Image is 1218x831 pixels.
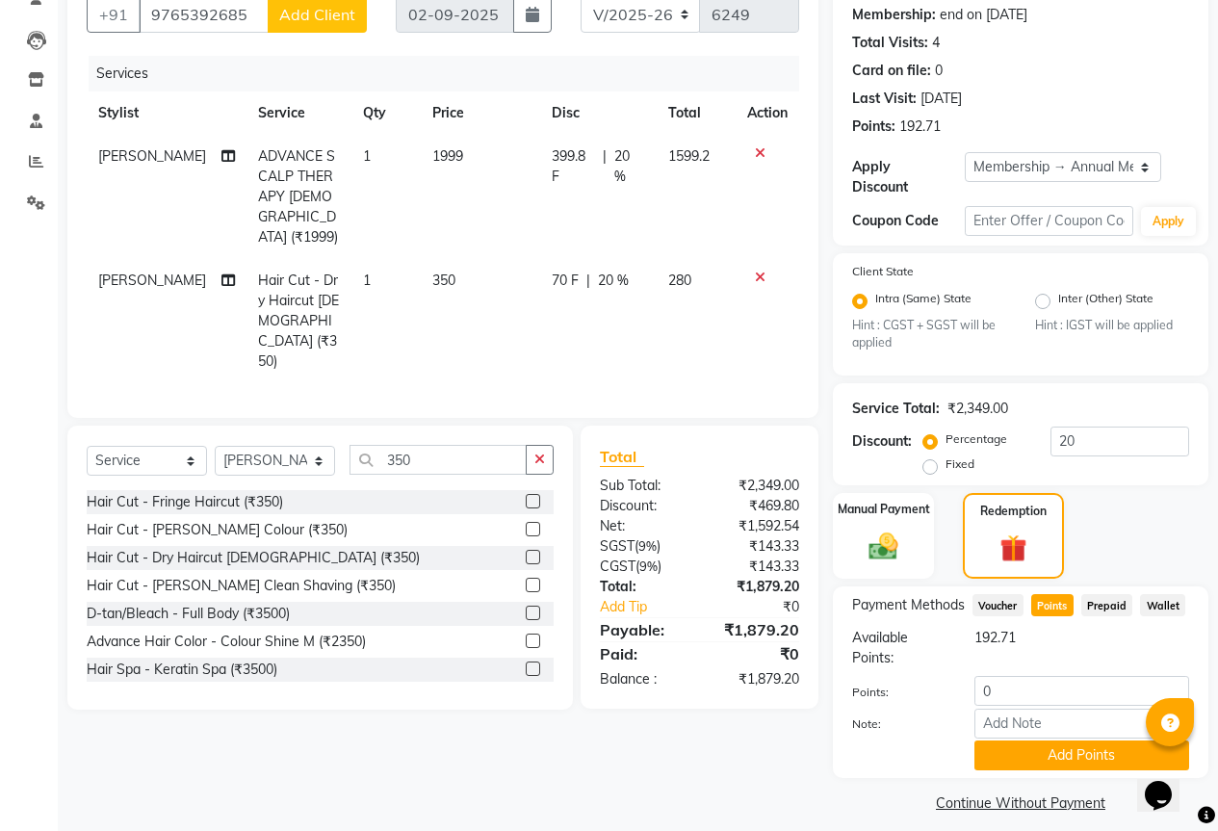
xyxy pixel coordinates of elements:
[363,272,371,289] span: 1
[586,271,590,291] span: |
[838,684,960,701] label: Points:
[279,5,355,24] span: Add Client
[421,91,540,135] th: Price
[585,536,700,557] div: ( )
[852,263,914,280] label: Client State
[363,147,371,165] span: 1
[600,537,635,555] span: SGST
[87,576,396,596] div: Hair Cut - [PERSON_NAME] Clean Shaving (₹350)
[432,272,455,289] span: 350
[940,5,1027,25] div: end on [DATE]
[699,618,814,641] div: ₹1,879.20
[258,272,339,370] span: Hair Cut - Dry Haircut [DEMOGRAPHIC_DATA] (₹350)
[875,290,972,313] label: Intra (Same) State
[1058,290,1153,313] label: Inter (Other) State
[899,117,941,137] div: 192.71
[87,660,277,680] div: Hair Spa - Keratin Spa (₹3500)
[974,740,1189,770] button: Add Points
[585,642,700,665] div: Paid:
[852,117,895,137] div: Points:
[246,91,351,135] th: Service
[585,476,700,496] div: Sub Total:
[932,33,940,53] div: 4
[838,501,930,518] label: Manual Payment
[638,538,657,554] span: 9%
[960,628,1204,668] div: 192.71
[699,516,814,536] div: ₹1,592.54
[852,5,936,25] div: Membership:
[946,430,1007,448] label: Percentage
[585,618,700,641] div: Payable:
[852,431,912,452] div: Discount:
[585,557,700,577] div: ( )
[585,577,700,597] div: Total:
[87,91,246,135] th: Stylist
[87,492,283,512] div: Hair Cut - Fringe Haircut (₹350)
[852,399,940,419] div: Service Total:
[98,272,206,289] span: [PERSON_NAME]
[351,91,421,135] th: Qty
[852,157,965,197] div: Apply Discount
[852,89,917,109] div: Last Visit:
[432,147,463,165] span: 1999
[657,91,736,135] th: Total
[860,530,907,563] img: _cash.svg
[965,206,1133,236] input: Enter Offer / Coupon Code
[87,548,420,568] div: Hair Cut - Dry Haircut [DEMOGRAPHIC_DATA] (₹350)
[946,455,974,473] label: Fixed
[585,516,700,536] div: Net:
[598,271,629,291] span: 20 %
[1140,594,1185,616] span: Wallet
[614,146,644,187] span: 20 %
[699,536,814,557] div: ₹143.33
[718,597,814,617] div: ₹0
[852,317,1006,352] small: Hint : CGST + SGST will be applied
[350,445,527,475] input: Search or Scan
[699,496,814,516] div: ₹469.80
[1081,594,1133,616] span: Prepaid
[699,669,814,689] div: ₹1,879.20
[920,89,962,109] div: [DATE]
[600,447,644,467] span: Total
[974,676,1189,706] input: Points
[992,532,1036,565] img: _gift.svg
[699,557,814,577] div: ₹143.33
[980,503,1047,520] label: Redemption
[1035,317,1189,334] small: Hint : IGST will be applied
[540,91,657,135] th: Disc
[838,715,960,733] label: Note:
[699,476,814,496] div: ₹2,349.00
[852,33,928,53] div: Total Visits:
[972,594,1024,616] span: Voucher
[1137,754,1199,812] iframe: chat widget
[1031,594,1074,616] span: Points
[585,597,718,617] a: Add Tip
[852,61,931,81] div: Card on file:
[838,628,960,668] div: Available Points:
[552,271,579,291] span: 70 F
[668,147,710,165] span: 1599.2
[585,496,700,516] div: Discount:
[87,520,348,540] div: Hair Cut - [PERSON_NAME] Colour (₹350)
[639,558,658,574] span: 9%
[258,147,338,246] span: ADVANCE SCALP THERAPY [DEMOGRAPHIC_DATA] (₹1999)
[585,669,700,689] div: Balance :
[87,632,366,652] div: Advance Hair Color - Colour Shine M (₹2350)
[837,793,1205,814] a: Continue Without Payment
[947,399,1008,419] div: ₹2,349.00
[852,211,965,231] div: Coupon Code
[974,709,1189,739] input: Add Note
[603,146,607,187] span: |
[87,604,290,624] div: D-tan/Bleach - Full Body (₹3500)
[699,577,814,597] div: ₹1,879.20
[668,272,691,289] span: 280
[1141,207,1196,236] button: Apply
[852,595,965,615] span: Payment Methods
[600,558,635,575] span: CGST
[89,56,814,91] div: Services
[552,146,596,187] span: 399.8 F
[98,147,206,165] span: [PERSON_NAME]
[935,61,943,81] div: 0
[699,642,814,665] div: ₹0
[736,91,799,135] th: Action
